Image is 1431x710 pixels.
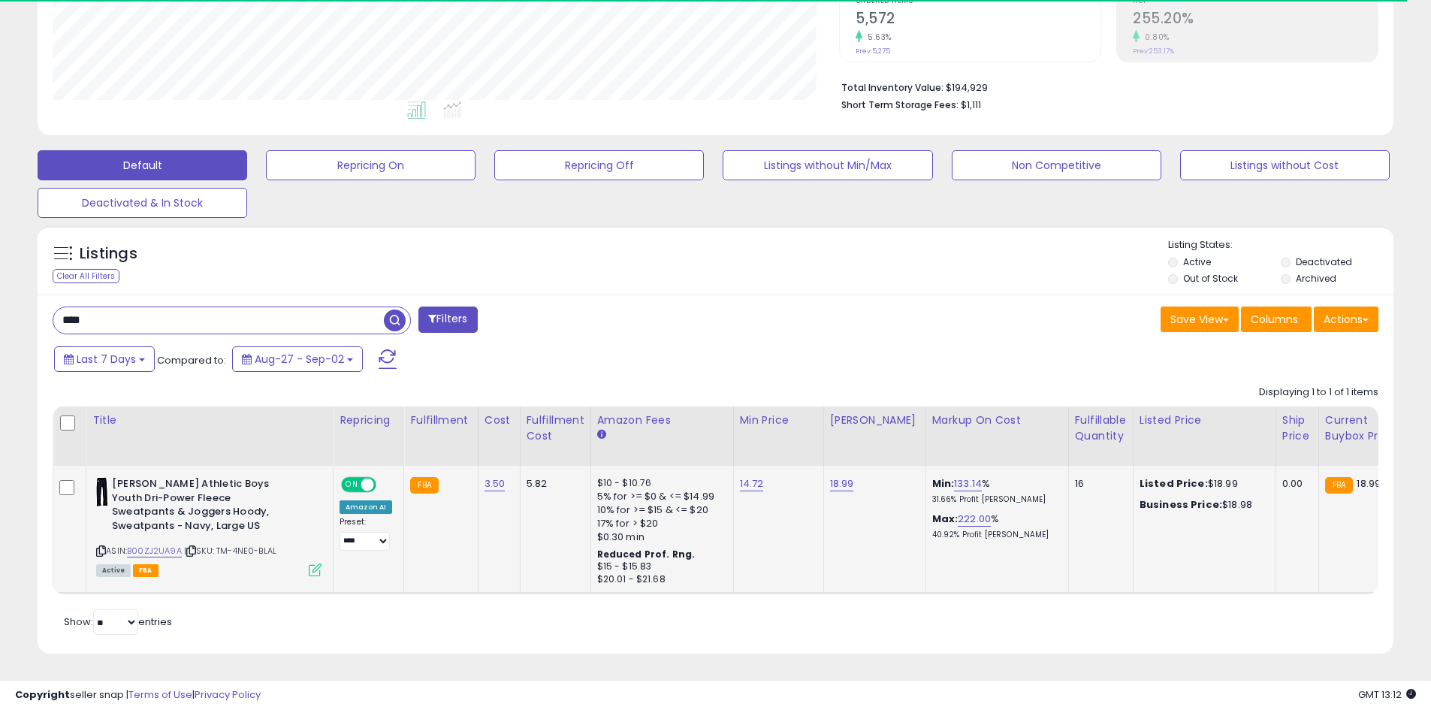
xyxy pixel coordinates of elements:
[255,352,344,367] span: Aug-27 - Sep-02
[1140,412,1269,428] div: Listed Price
[1140,32,1170,43] small: 0.80%
[96,564,131,577] span: All listings currently available for purchase on Amazon
[597,428,606,442] small: Amazon Fees.
[96,477,108,507] img: 31cCe+Jaz8L._SL40_.jpg
[740,412,817,428] div: Min Price
[96,477,322,575] div: ASIN:
[1140,477,1264,491] div: $18.99
[932,477,1057,505] div: %
[830,476,854,491] a: 18.99
[1241,307,1312,332] button: Columns
[1133,10,1378,30] h2: 255.20%
[932,476,955,491] b: Min:
[157,353,226,367] span: Compared to:
[133,564,158,577] span: FBA
[15,687,70,702] strong: Copyright
[932,530,1057,540] p: 40.92% Profit [PERSON_NAME]
[862,32,892,43] small: 5.63%
[410,477,438,494] small: FBA
[266,150,475,180] button: Repricing On
[1180,150,1390,180] button: Listings without Cost
[410,412,471,428] div: Fulfillment
[340,517,392,551] div: Preset:
[527,412,584,444] div: Fulfillment Cost
[1282,412,1312,444] div: Ship Price
[1075,477,1122,491] div: 16
[1140,476,1208,491] b: Listed Price:
[374,479,398,491] span: OFF
[932,412,1062,428] div: Markup on Cost
[952,150,1161,180] button: Non Competitive
[128,687,192,702] a: Terms of Use
[841,77,1367,95] li: $194,929
[1357,476,1381,491] span: 18.99
[1075,412,1127,444] div: Fulfillable Quantity
[494,150,704,180] button: Repricing Off
[856,47,890,56] small: Prev: 5,275
[1296,255,1352,268] label: Deactivated
[1140,497,1222,512] b: Business Price:
[958,512,991,527] a: 222.00
[932,494,1057,505] p: 31.66% Profit [PERSON_NAME]
[597,412,727,428] div: Amazon Fees
[77,352,136,367] span: Last 7 Days
[597,548,696,560] b: Reduced Prof. Rng.
[340,412,397,428] div: Repricing
[1133,47,1174,56] small: Prev: 253.17%
[1325,477,1353,494] small: FBA
[527,477,579,491] div: 5.82
[597,477,722,490] div: $10 - $10.76
[112,477,294,536] b: [PERSON_NAME] Athletic Boys Youth Dri-Power Fleece Sweatpants & Joggers Hoody, Sweatpants - Navy,...
[195,687,261,702] a: Privacy Policy
[38,150,247,180] button: Default
[1183,272,1238,285] label: Out of Stock
[80,243,137,264] h5: Listings
[597,490,722,503] div: 5% for >= $0 & <= $14.99
[932,512,1057,540] div: %
[64,615,172,629] span: Show: entries
[1161,307,1239,332] button: Save View
[597,517,722,530] div: 17% for > $20
[932,512,959,526] b: Max:
[343,479,361,491] span: ON
[1314,307,1378,332] button: Actions
[53,269,119,283] div: Clear All Filters
[232,346,363,372] button: Aug-27 - Sep-02
[1296,272,1336,285] label: Archived
[1168,238,1393,252] p: Listing States:
[597,530,722,544] div: $0.30 min
[597,503,722,517] div: 10% for >= $15 & <= $20
[961,98,981,112] span: $1,111
[15,688,261,702] div: seller snap | |
[1259,385,1378,400] div: Displaying 1 to 1 of 1 items
[856,10,1100,30] h2: 5,572
[740,476,764,491] a: 14.72
[418,307,477,333] button: Filters
[1251,312,1298,327] span: Columns
[723,150,932,180] button: Listings without Min/Max
[340,500,392,514] div: Amazon AI
[1282,477,1307,491] div: 0.00
[184,545,276,557] span: | SKU: TM-4NE0-BLAL
[1140,498,1264,512] div: $18.98
[954,476,982,491] a: 133.14
[1325,412,1402,444] div: Current Buybox Price
[1183,255,1211,268] label: Active
[841,98,959,111] b: Short Term Storage Fees:
[485,476,506,491] a: 3.50
[54,346,155,372] button: Last 7 Days
[830,412,919,428] div: [PERSON_NAME]
[1358,687,1416,702] span: 2025-09-10 13:12 GMT
[597,560,722,573] div: $15 - $15.83
[485,412,514,428] div: Cost
[127,545,182,557] a: B00ZJ2UA9A
[38,188,247,218] button: Deactivated & In Stock
[597,573,722,586] div: $20.01 - $21.68
[925,406,1068,466] th: The percentage added to the cost of goods (COGS) that forms the calculator for Min & Max prices.
[92,412,327,428] div: Title
[841,81,943,94] b: Total Inventory Value:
